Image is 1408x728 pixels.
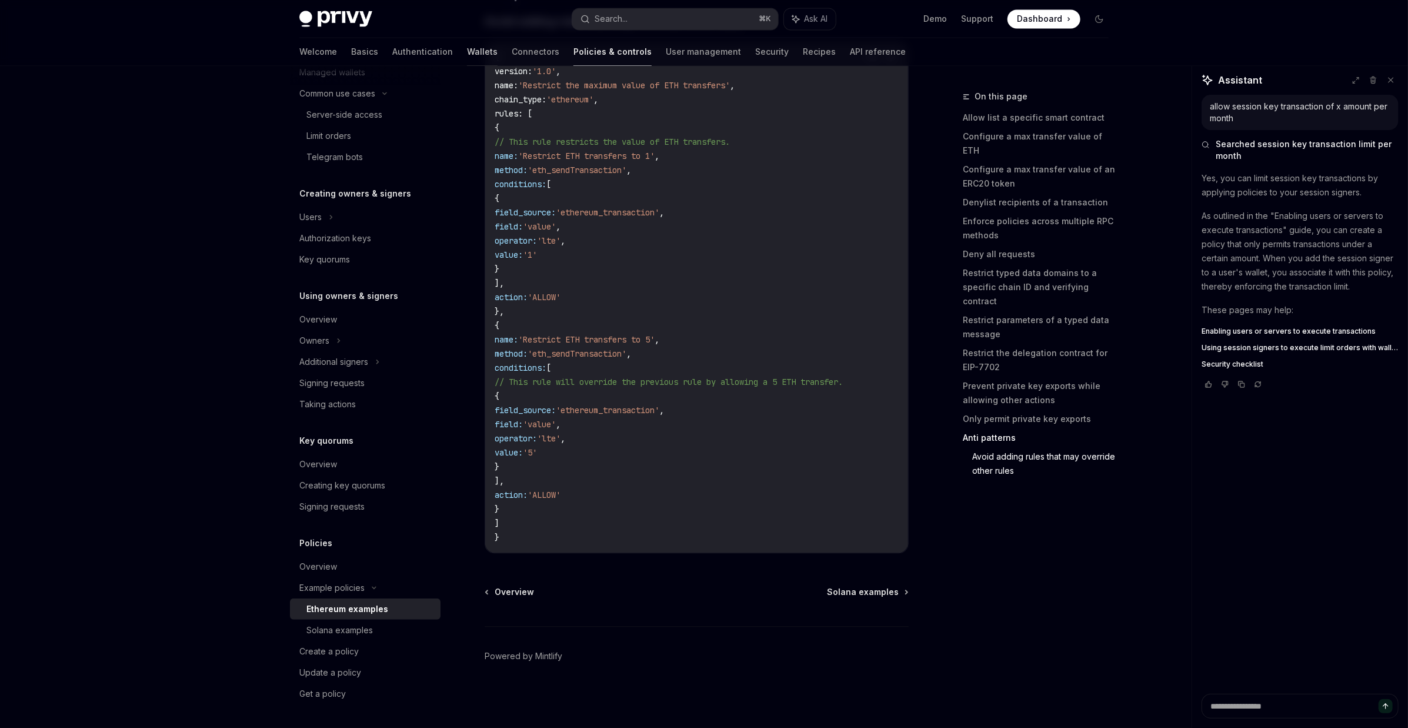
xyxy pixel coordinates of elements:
[518,151,655,161] span: 'Restrict ETH transfers to 1'
[963,193,1118,212] a: Denylist recipients of a transaction
[299,87,375,101] div: Common use cases
[495,306,504,317] span: },
[512,38,559,66] a: Connectors
[972,447,1118,480] a: Avoid adding rules that may override other rules
[306,108,382,122] div: Server-side access
[1202,138,1399,162] button: Searched session key transaction limit per month
[556,66,560,77] span: ,
[495,80,513,91] span: name
[495,66,528,77] span: version
[528,348,626,359] span: 'eth_sendTransaction'
[290,599,441,620] a: Ethereum examples
[537,433,560,444] span: 'lte'
[1202,171,1399,200] p: Yes, you can limit session key transactions by applying policies to your session signers.
[537,235,560,246] span: 'lte'
[290,454,441,475] a: Overview
[290,641,441,662] a: Create a policy
[290,228,441,249] a: Authorization keys
[299,581,365,595] div: Example policies
[659,405,664,415] span: ,
[495,490,528,500] span: action:
[755,38,789,66] a: Security
[299,355,368,369] div: Additional signers
[528,490,560,500] span: 'ALLOW'
[572,8,778,29] button: Search...⌘K
[518,334,655,345] span: 'Restrict ETH transfers to 5'
[1202,327,1376,336] span: Enabling users or servers to execute transactions
[963,160,1118,193] a: Configure a max transfer value of an ERC20 token
[784,8,836,29] button: Ask AI
[495,151,518,161] span: name:
[299,500,365,514] div: Signing requests
[1202,360,1399,369] a: Security checklist
[759,14,771,24] span: ⌘ K
[1090,9,1109,28] button: Toggle dark mode
[495,476,504,486] span: ],
[495,447,523,458] span: value:
[299,334,329,348] div: Owners
[290,309,441,330] a: Overview
[963,410,1118,428] a: Only permit private key exports
[495,433,537,444] span: operator:
[290,373,441,394] a: Signing requests
[963,377,1118,410] a: Prevent private key exports while allowing other actions
[290,620,441,641] a: Solana examples
[299,289,398,303] h5: Using owners & signers
[523,250,537,260] span: '1'
[518,80,730,91] span: 'Restrict the maximum value of ETH transfers'
[963,264,1118,311] a: Restrict typed data domains to a specific chain ID and verifying contract
[495,504,499,514] span: }
[963,108,1118,127] a: Allow list a specific smart contract
[528,292,560,302] span: 'ALLOW'
[850,38,906,66] a: API reference
[963,428,1118,447] a: Anti patterns
[655,334,659,345] span: ,
[556,207,659,218] span: 'ethereum_transaction'
[495,122,499,133] span: {
[299,397,356,411] div: Taking actions
[495,405,556,415] span: field_source:
[306,150,363,164] div: Telegram bots
[963,212,1118,245] a: Enforce policies across multiple RPC methods
[299,457,337,471] div: Overview
[963,127,1118,160] a: Configure a max transfer value of ETH
[392,38,453,66] a: Authentication
[1210,101,1390,124] div: allow session key transaction of x amount per month
[963,311,1118,344] a: Restrict parameters of a typed data message
[290,394,441,415] a: Taking actions
[299,536,332,550] h5: Policies
[1216,138,1399,162] span: Searched session key transaction limit per month
[290,249,441,270] a: Key quorums
[975,89,1027,104] span: On this page
[1017,13,1062,25] span: Dashboard
[513,80,518,91] span: :
[1007,9,1080,28] a: Dashboard
[1202,343,1399,353] a: Using session signers to execute limit orders with wallets
[299,478,385,493] div: Creating key quorums
[560,235,565,246] span: ,
[1202,327,1399,336] a: Enabling users or servers to execute transactions
[495,348,528,359] span: method:
[804,13,828,25] span: Ask AI
[1202,303,1399,317] p: These pages may help:
[626,348,631,359] span: ,
[351,38,378,66] a: Basics
[730,80,735,91] span: ,
[961,13,993,25] a: Support
[573,38,652,66] a: Policies & controls
[556,405,659,415] span: 'ethereum_transaction'
[803,38,836,66] a: Recipes
[495,193,499,204] span: {
[495,207,556,218] span: field_source:
[659,207,664,218] span: ,
[546,363,551,373] span: [
[827,586,907,598] a: Solana examples
[485,650,562,662] a: Powered by Mintlify
[495,94,542,105] span: chain_type
[299,644,359,659] div: Create a policy
[306,623,373,637] div: Solana examples
[1379,699,1393,713] button: Send message
[595,12,628,26] div: Search...
[495,391,499,401] span: {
